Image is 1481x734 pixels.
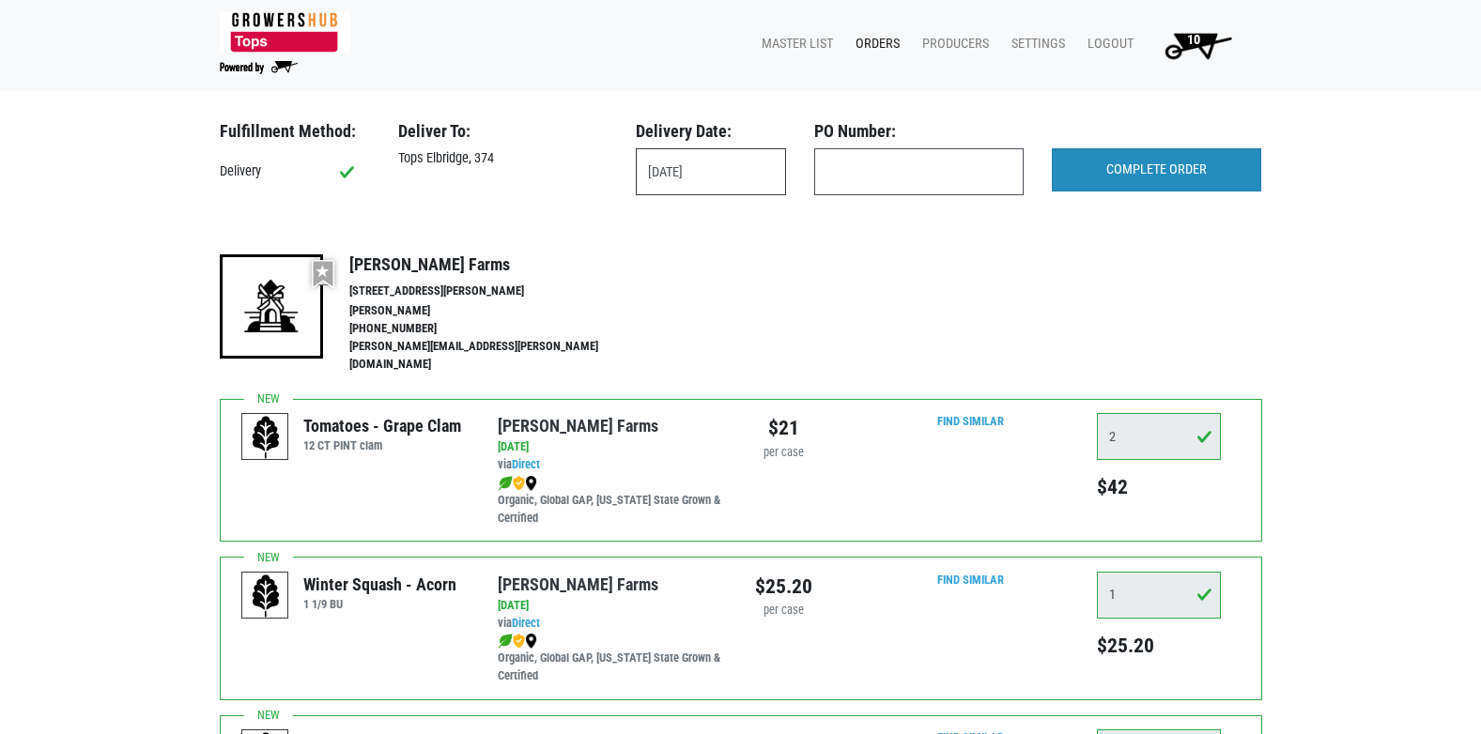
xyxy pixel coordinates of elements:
div: $21 [755,413,812,443]
div: per case [755,602,812,619]
li: [STREET_ADDRESS][PERSON_NAME] [349,283,639,300]
div: via [498,615,726,633]
img: Powered by Big Wheelbarrow [220,61,298,74]
h6: 1 1/9 BU [303,597,456,611]
img: placeholder-variety-43d6402dacf2d531de610a020419775a.svg [242,414,289,461]
a: Master List [747,26,841,62]
div: Winter Squash - Acorn [303,572,456,597]
div: Tomatoes - Grape Clam [303,413,461,438]
h3: Delivery Date: [636,121,786,142]
a: Logout [1072,26,1141,62]
h3: Deliver To: [398,121,608,142]
input: Select Date [636,148,786,195]
a: [PERSON_NAME] Farms [498,416,658,436]
img: Cart [1156,26,1240,64]
img: 279edf242af8f9d49a69d9d2afa010fb.png [220,12,350,53]
a: Producers [907,26,996,62]
h3: PO Number: [814,121,1024,142]
li: [PERSON_NAME] [349,302,639,320]
h5: $25.20 [1097,634,1221,658]
a: Find Similar [937,414,1004,428]
div: [DATE] [498,597,726,615]
img: leaf-e5c59151409436ccce96b2ca1b28e03c.png [498,476,513,491]
div: $25.20 [755,572,812,602]
div: Tops Elbridge, 374 [384,148,622,169]
img: 19-7441ae2ccb79c876ff41c34f3bd0da69.png [220,254,323,358]
input: Qty [1097,413,1221,460]
a: Settings [996,26,1072,62]
span: 10 [1187,32,1200,48]
h3: Fulfillment Method: [220,121,370,142]
div: per case [755,444,812,462]
img: safety-e55c860ca8c00a9c171001a62a92dabd.png [513,476,525,491]
h6: 12 CT PINT clam [303,438,461,452]
a: Find Similar [937,573,1004,587]
div: Organic, Global GAP, [US_STATE] State Grown & Certified [498,632,726,685]
img: placeholder-variety-43d6402dacf2d531de610a020419775a.svg [242,573,289,619]
li: [PHONE_NUMBER] [349,320,639,338]
div: via [498,456,726,474]
a: Direct [512,457,540,471]
a: Direct [512,616,540,630]
img: map_marker-0e94453035b3232a4d21701695807de9.png [525,634,537,649]
a: Orders [841,26,907,62]
img: safety-e55c860ca8c00a9c171001a62a92dabd.png [513,634,525,649]
div: Organic, Global GAP, [US_STATE] State Grown & Certified [498,474,726,528]
input: COMPLETE ORDER [1052,148,1261,191]
div: [DATE] [498,438,726,456]
input: Qty [1097,572,1221,619]
li: [PERSON_NAME][EMAIL_ADDRESS][PERSON_NAME][DOMAIN_NAME] [349,338,639,374]
h4: [PERSON_NAME] Farms [349,254,639,275]
h5: $42 [1097,475,1221,499]
img: leaf-e5c59151409436ccce96b2ca1b28e03c.png [498,634,513,649]
a: 10 [1141,26,1247,64]
img: map_marker-0e94453035b3232a4d21701695807de9.png [525,476,537,491]
a: [PERSON_NAME] Farms [498,574,658,594]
